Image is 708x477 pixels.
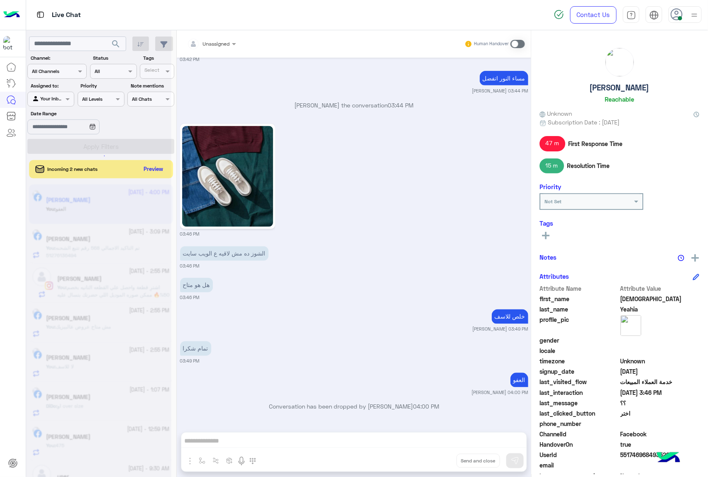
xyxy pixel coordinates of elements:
span: 0 [621,430,700,438]
img: 713415422032625 [3,36,18,51]
h5: [PERSON_NAME] [590,83,650,92]
span: last_interaction [540,388,619,397]
span: 15 m [540,158,564,173]
span: last_visited_flow [540,377,619,386]
small: [PERSON_NAME] 04:00 PM [472,389,528,396]
span: Subscription Date : [DATE] [548,118,620,127]
span: Unassigned [203,41,230,47]
small: 03:46 PM [180,231,200,238]
img: add [692,254,699,262]
h6: Notes [540,253,557,261]
p: Live Chat [52,10,81,21]
span: 47 m [540,136,566,151]
span: null [621,336,700,345]
p: 24/9/2025, 3:49 PM [180,341,211,356]
span: Yeahia [621,305,700,314]
span: 04:00 PM [413,403,439,410]
img: 552790593_1337737924523478_3578134755256209088_n.jpg [182,126,273,227]
p: 24/9/2025, 3:44 PM [480,71,528,85]
button: Send and close [457,454,500,468]
span: signup_date [540,367,619,376]
span: خدمة العملاء المبيعات [621,377,700,386]
span: first_name [540,294,619,303]
small: Human Handover [474,41,509,47]
img: tab [35,10,46,20]
img: Logo [3,6,20,24]
p: 24/9/2025, 3:49 PM [492,309,528,324]
a: Contact Us [570,6,617,24]
img: hulul-logo.png [654,444,683,473]
span: null [621,461,700,470]
h6: Tags [540,219,700,227]
span: 2025-03-29T21:13:38.277Z [621,367,700,376]
span: timezone [540,357,619,365]
small: 03:42 PM [180,56,200,63]
span: HandoverOn [540,440,619,449]
div: Select [143,66,159,76]
p: [PERSON_NAME] the conversation [180,101,528,110]
h6: Attributes [540,273,569,280]
p: 24/9/2025, 3:46 PM [180,278,213,292]
h6: Priority [540,183,562,190]
img: tab [649,10,659,20]
span: 5517469684935269 [621,450,700,459]
span: UserId [540,450,619,459]
img: picture [621,315,642,336]
span: ChannelId [540,430,619,438]
span: last_clicked_button [540,409,619,418]
p: 24/9/2025, 3:46 PM [180,246,269,261]
span: Attribute Value [621,284,700,293]
span: Resolution Time [567,161,610,170]
span: last_name [540,305,619,314]
p: Conversation has been dropped by [PERSON_NAME] [180,402,528,411]
a: tab [623,6,640,24]
span: Unknown [540,109,572,118]
small: [PERSON_NAME] 03:49 PM [473,326,528,333]
span: locale [540,346,619,355]
span: ؟؟ [621,399,700,407]
span: email [540,461,619,470]
img: profile [689,10,700,20]
span: First Response Time [569,139,623,148]
span: اختر [621,409,700,418]
span: profile_pic [540,315,619,334]
h6: Reachable [605,95,635,103]
span: phone_number [540,419,619,428]
small: 03:46 PM [180,263,200,270]
span: gender [540,336,619,345]
span: Mohammed [621,294,700,303]
span: null [621,346,700,355]
img: tab [627,10,636,20]
span: 2025-09-24T12:46:45.437721Z [621,388,700,397]
span: null [621,419,700,428]
img: spinner [554,10,564,19]
img: picture [606,48,634,76]
small: 03:46 PM [180,294,200,301]
span: last_message [540,399,619,407]
img: notes [678,255,685,261]
p: 24/9/2025, 4:00 PM [510,373,528,387]
span: Attribute Name [540,284,619,293]
span: 03:44 PM [388,102,414,109]
span: true [621,440,700,449]
div: loading... [91,148,106,163]
small: 03:49 PM [180,358,200,365]
small: [PERSON_NAME] 03:44 PM [472,88,528,94]
span: Unknown [621,357,700,365]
